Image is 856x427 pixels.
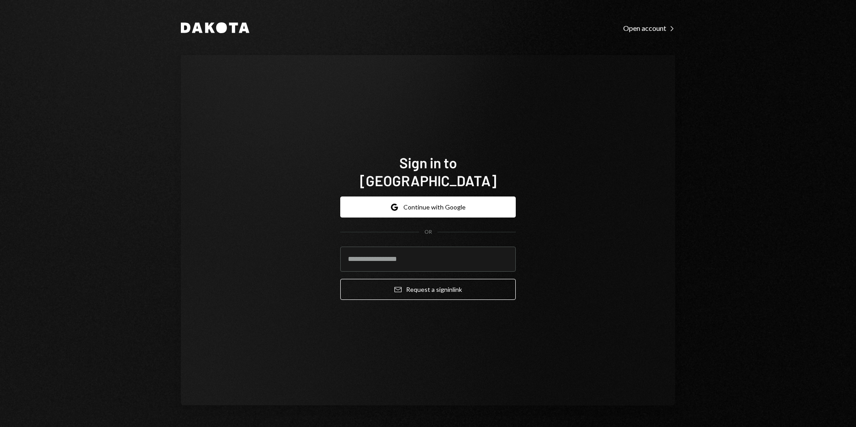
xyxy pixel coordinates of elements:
[424,228,432,236] div: OR
[623,23,675,33] a: Open account
[340,154,516,189] h1: Sign in to [GEOGRAPHIC_DATA]
[340,196,516,218] button: Continue with Google
[623,24,675,33] div: Open account
[340,279,516,300] button: Request a signinlink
